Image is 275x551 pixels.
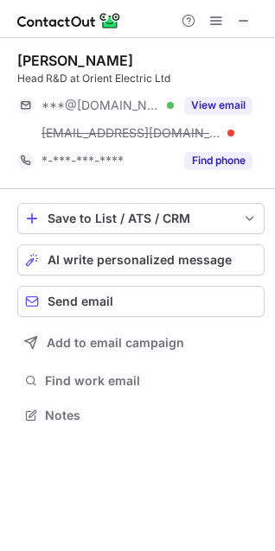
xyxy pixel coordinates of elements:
div: [PERSON_NAME] [17,52,133,69]
span: AI write personalized message [48,253,232,267]
span: Notes [45,408,258,423]
button: Reveal Button [184,152,253,169]
button: Find work email [17,369,265,393]
div: Head R&D at Orient Electric Ltd [17,71,265,86]
span: Send email [48,294,113,308]
button: save-profile-one-click [17,203,265,234]
button: Notes [17,403,265,427]
button: Reveal Button [184,97,253,114]
img: ContactOut v5.3.10 [17,10,121,31]
span: Find work email [45,373,258,389]
button: Add to email campaign [17,327,265,358]
span: [EMAIL_ADDRESS][DOMAIN_NAME] [42,125,221,141]
button: Send email [17,286,265,317]
span: Add to email campaign [47,336,184,350]
span: ***@[DOMAIN_NAME] [42,98,161,113]
button: AI write personalized message [17,244,265,275]
div: Save to List / ATS / CRM [48,212,234,225]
